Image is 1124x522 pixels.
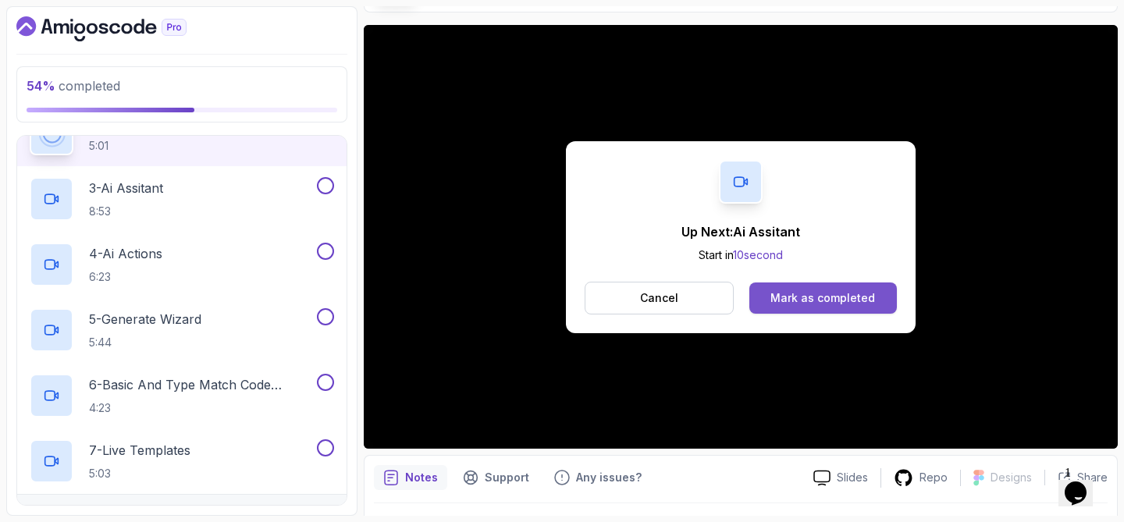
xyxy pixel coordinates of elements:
[89,441,190,460] p: 7 - Live Templates
[681,247,800,263] p: Start in
[89,466,190,481] p: 5:03
[89,400,314,416] p: 4:23
[733,248,783,261] span: 10 second
[89,310,201,328] p: 5 - Generate Wizard
[485,470,529,485] p: Support
[801,470,880,486] a: Slides
[30,177,334,221] button: 3-Ai Assitant8:53
[749,282,897,314] button: Mark as completed
[27,78,120,94] span: completed
[30,439,334,483] button: 7-Live Templates5:03
[30,374,334,417] button: 6-Basic And Type Match Code Completion4:23
[89,204,163,219] p: 8:53
[364,25,1118,449] iframe: 1 - Full Line Code Completion
[545,465,651,490] button: Feedback button
[89,375,314,394] p: 6 - Basic And Type Match Code Completion
[681,222,800,241] p: Up Next: Ai Assitant
[27,78,55,94] span: 54 %
[374,465,447,490] button: notes button
[454,465,539,490] button: Support button
[89,269,162,285] p: 6:23
[89,244,162,263] p: 4 - Ai Actions
[30,308,334,352] button: 5-Generate Wizard5:44
[1058,460,1108,506] iframe: chat widget
[576,470,642,485] p: Any issues?
[16,16,222,41] a: Dashboard
[30,243,334,286] button: 4-Ai Actions6:23
[881,468,960,488] a: Repo
[770,290,875,306] div: Mark as completed
[1044,470,1108,485] button: Share
[991,470,1032,485] p: Designs
[640,290,678,306] p: Cancel
[837,470,868,485] p: Slides
[919,470,948,485] p: Repo
[89,179,163,197] p: 3 - Ai Assitant
[89,138,258,154] p: 5:01
[405,470,438,485] p: Notes
[585,282,734,314] button: Cancel
[89,335,201,350] p: 5:44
